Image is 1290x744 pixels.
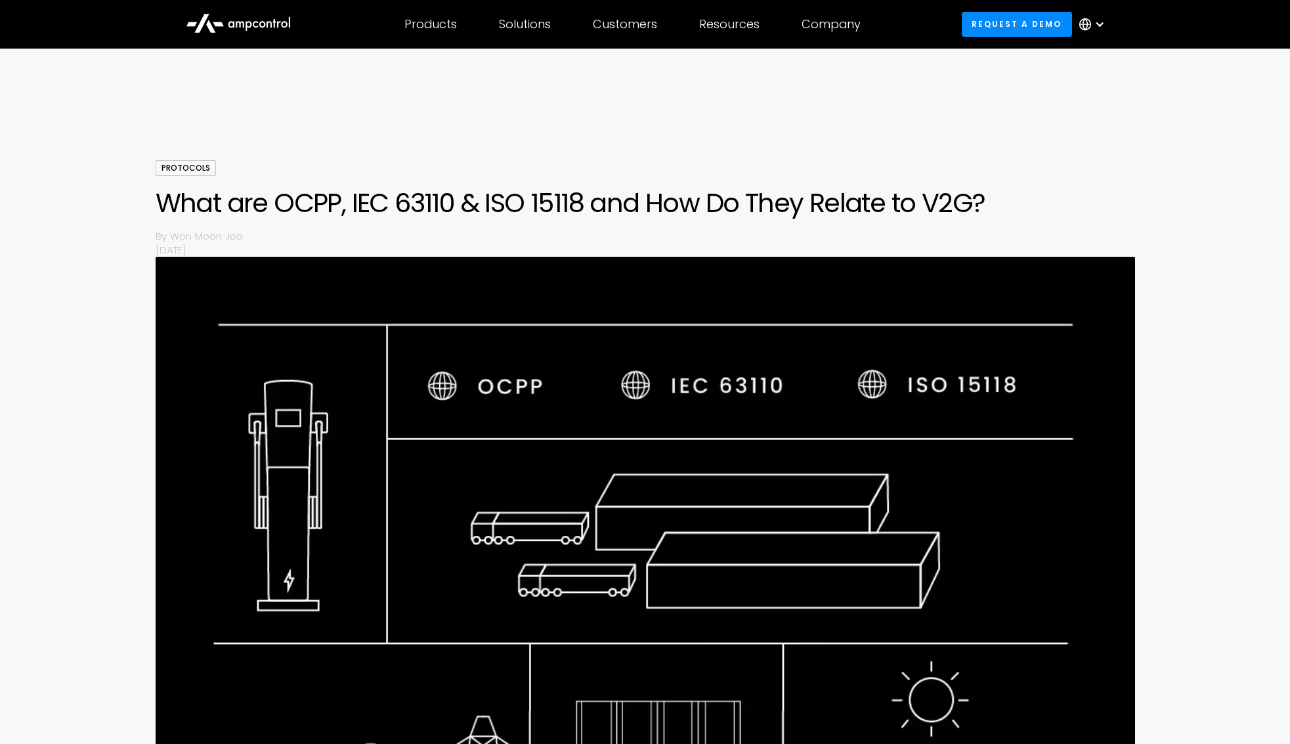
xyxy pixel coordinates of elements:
div: Solutions [499,17,551,32]
div: Protocols [156,160,216,176]
div: Company [802,17,861,32]
div: Customers [593,17,657,32]
div: Resources [699,17,760,32]
div: Products [404,17,457,32]
p: [DATE] [156,243,1135,257]
p: By [156,229,170,243]
h1: What are OCPP, IEC 63110 & ISO 15118 and How Do They Relate to V2G? [156,187,1135,219]
a: Request a demo [962,12,1072,36]
p: Won Moon Joo [170,229,1135,243]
